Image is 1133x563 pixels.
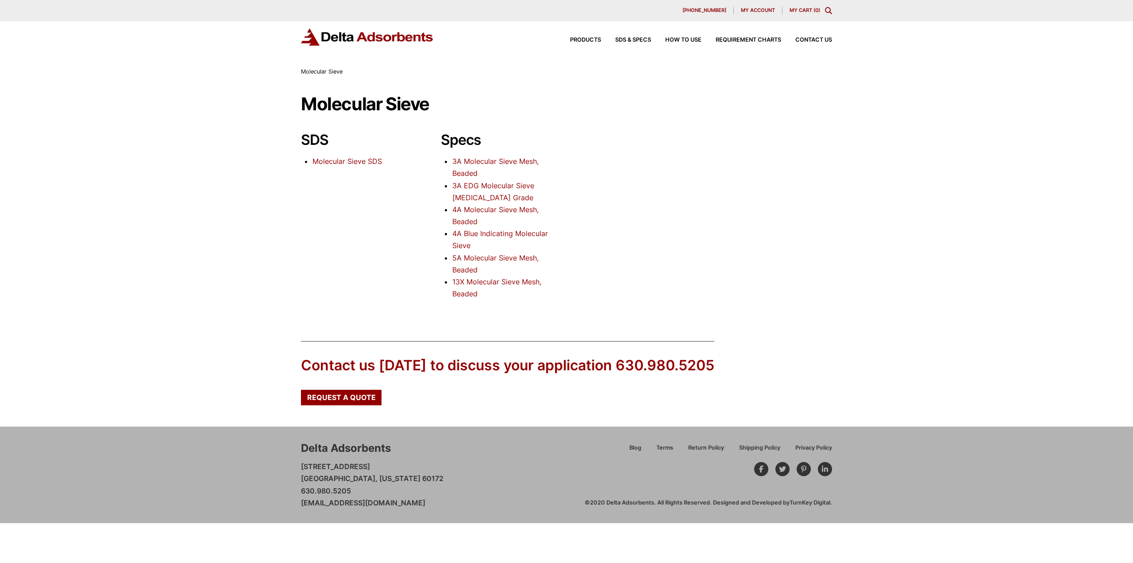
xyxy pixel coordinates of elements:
[825,7,832,14] div: Toggle Modal Content
[732,443,788,458] a: Shipping Policy
[570,37,601,43] span: Products
[585,499,832,507] div: ©2020 Delta Adsorbents. All Rights Reserved. Designed and Developed by .
[781,37,832,43] a: Contact Us
[656,445,673,451] span: Terms
[301,356,714,376] div: Contact us [DATE] to discuss your application 630.980.5205
[307,394,376,401] span: Request a Quote
[688,445,724,451] span: Return Policy
[681,443,732,458] a: Return Policy
[734,7,782,14] a: My account
[452,157,539,178] a: 3A Molecular Sieve Mesh, Beaded
[452,229,548,250] a: 4A Blue Indicating Molecular Sieve
[622,443,649,458] a: Blog
[301,132,412,148] h2: SDS
[301,94,832,114] h1: Molecular Sieve
[301,461,443,509] p: [STREET_ADDRESS] [GEOGRAPHIC_DATA], [US_STATE] 60172 630.980.5205
[615,37,651,43] span: SDS & SPECS
[665,37,701,43] span: How to Use
[452,277,541,298] a: 13X Molecular Sieve Mesh, Beaded
[790,7,820,13] a: My Cart (0)
[815,7,818,13] span: 0
[601,37,651,43] a: SDS & SPECS
[629,445,641,451] span: Blog
[301,390,382,405] a: Request a Quote
[556,37,601,43] a: Products
[301,28,434,46] img: Delta Adsorbents
[795,445,832,451] span: Privacy Policy
[301,441,391,456] div: Delta Adsorbents
[739,445,780,451] span: Shipping Policy
[741,8,775,13] span: My account
[312,157,382,166] a: Molecular Sieve SDS
[301,498,425,507] a: [EMAIL_ADDRESS][DOMAIN_NAME]
[701,37,781,43] a: Requirement Charts
[682,8,726,13] span: [PHONE_NUMBER]
[301,68,343,75] span: Molecular Sieve
[649,443,681,458] a: Terms
[716,37,781,43] span: Requirement Charts
[795,37,832,43] span: Contact Us
[452,205,539,226] a: 4A Molecular Sieve Mesh, Beaded
[790,499,830,506] a: TurnKey Digital
[452,253,539,274] a: 5A Molecular Sieve Mesh, Beaded
[675,7,734,14] a: [PHONE_NUMBER]
[651,37,701,43] a: How to Use
[788,443,832,458] a: Privacy Policy
[452,181,534,202] a: 3A EDG Molecular Sieve [MEDICAL_DATA] Grade
[441,132,552,148] h2: Specs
